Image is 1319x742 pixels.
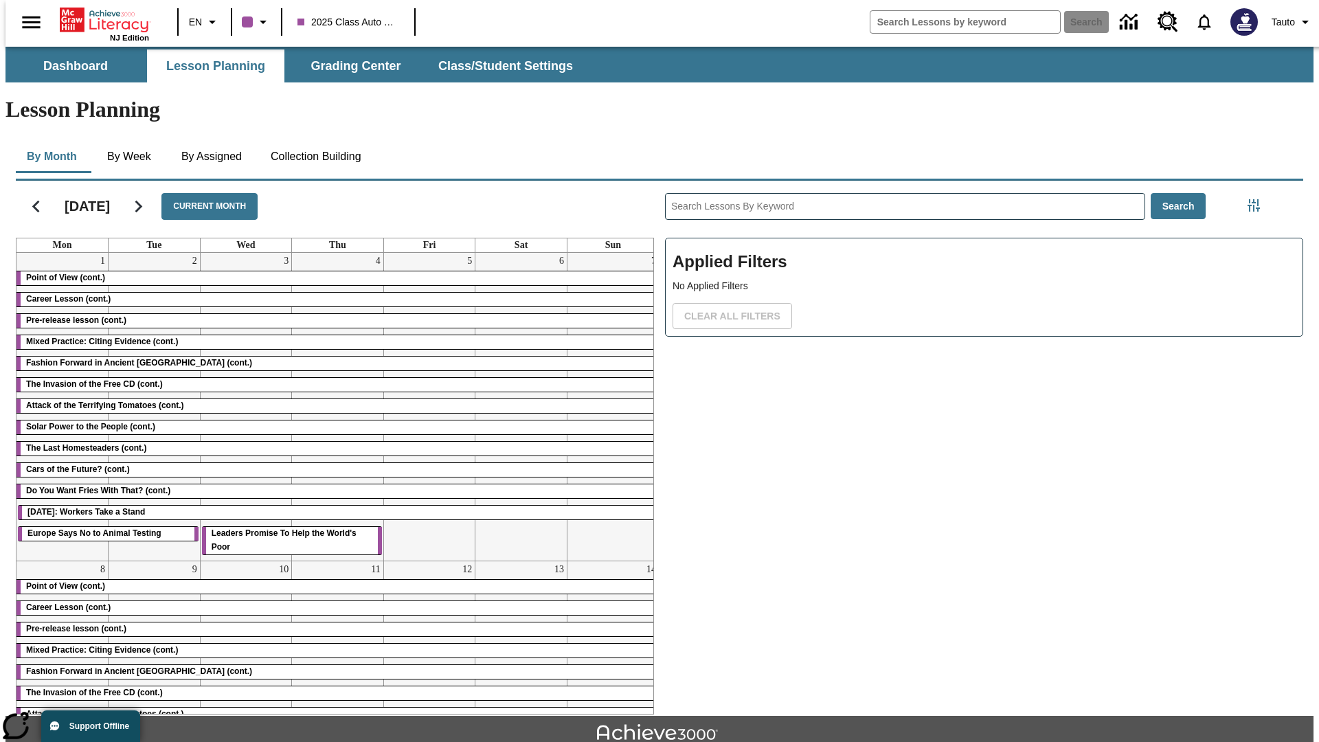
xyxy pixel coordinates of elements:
div: Attack of the Terrifying Tomatoes (cont.) [16,708,659,721]
span: Pre-release lesson (cont.) [26,315,126,325]
span: Attack of the Terrifying Tomatoes (cont.) [26,709,184,719]
a: Home [60,6,149,34]
button: Support Offline [41,710,140,742]
span: Fashion Forward in Ancient Rome (cont.) [26,358,252,368]
div: Career Lesson (cont.) [16,293,659,306]
a: Tuesday [144,238,164,252]
a: September 4, 2025 [373,253,383,269]
a: September 2, 2025 [190,253,200,269]
a: September 13, 2025 [552,561,567,578]
button: Search [1151,193,1206,220]
button: Previous [19,189,54,224]
button: Class color is purple. Change class color [236,10,277,34]
input: Search Lessons By Keyword [666,194,1145,219]
span: Career Lesson (cont.) [26,294,111,304]
button: Select a new avatar [1222,4,1266,40]
a: Monday [50,238,75,252]
div: Point of View (cont.) [16,271,659,285]
td: September 6, 2025 [475,253,567,561]
span: Pre-release lesson (cont.) [26,624,126,633]
span: Class/Student Settings [438,58,573,74]
span: 2025 Class Auto Grade 13 [297,15,399,30]
div: Europe Says No to Animal Testing [18,527,199,541]
a: September 10, 2025 [276,561,291,578]
div: SubNavbar [5,47,1314,82]
div: Applied Filters [665,238,1303,337]
button: By Month [16,140,88,173]
div: Fashion Forward in Ancient Rome (cont.) [16,357,659,370]
a: Sunday [602,238,624,252]
button: Profile/Settings [1266,10,1319,34]
div: Career Lesson (cont.) [16,601,659,615]
span: Fashion Forward in Ancient Rome (cont.) [26,666,252,676]
a: September 3, 2025 [281,253,291,269]
div: Do You Want Fries With That? (cont.) [16,484,659,498]
div: The Invasion of the Free CD (cont.) [16,686,659,700]
h2: Applied Filters [673,245,1296,279]
input: search field [870,11,1060,33]
span: NJ Edition [110,34,149,42]
div: The Invasion of the Free CD (cont.) [16,378,659,392]
span: Labor Day: Workers Take a Stand [27,507,145,517]
span: Europe Says No to Animal Testing [27,528,161,538]
h1: Lesson Planning [5,97,1314,122]
a: September 6, 2025 [556,253,567,269]
div: Calendar [5,175,654,715]
a: Resource Center, Will open in new tab [1149,3,1186,41]
div: Pre-release lesson (cont.) [16,622,659,636]
span: Dashboard [43,58,108,74]
a: Data Center [1112,3,1149,41]
td: September 7, 2025 [567,253,659,561]
span: The Invasion of the Free CD (cont.) [26,379,163,389]
div: Point of View (cont.) [16,580,659,594]
a: September 9, 2025 [190,561,200,578]
button: Next [121,189,156,224]
p: No Applied Filters [673,279,1296,293]
span: Solar Power to the People (cont.) [26,422,155,431]
a: September 5, 2025 [464,253,475,269]
span: The Invasion of the Free CD (cont.) [26,688,163,697]
button: Current Month [161,193,258,220]
div: Mixed Practice: Citing Evidence (cont.) [16,644,659,657]
a: Friday [420,238,439,252]
span: Mixed Practice: Citing Evidence (cont.) [26,337,178,346]
td: September 5, 2025 [383,253,475,561]
a: September 7, 2025 [649,253,659,269]
button: Open side menu [11,2,52,43]
button: Filters Side menu [1240,192,1267,219]
a: September 1, 2025 [98,253,108,269]
div: Leaders Promise To Help the World's Poor [202,527,382,554]
div: Home [60,5,149,42]
button: By Assigned [170,140,253,173]
span: Leaders Promise To Help the World's Poor [212,528,357,552]
a: September 14, 2025 [644,561,659,578]
a: September 8, 2025 [98,561,108,578]
a: September 11, 2025 [368,561,383,578]
button: Lesson Planning [147,49,284,82]
div: The Last Homesteaders (cont.) [16,442,659,456]
a: Wednesday [234,238,258,252]
button: Dashboard [7,49,144,82]
td: September 3, 2025 [200,253,292,561]
button: Collection Building [260,140,372,173]
div: Solar Power to the People (cont.) [16,420,659,434]
a: September 12, 2025 [460,561,475,578]
span: Tauto [1272,15,1295,30]
div: Mixed Practice: Citing Evidence (cont.) [16,335,659,349]
span: The Last Homesteaders (cont.) [26,443,146,453]
div: SubNavbar [5,49,585,82]
span: EN [189,15,202,30]
h2: [DATE] [65,198,110,214]
span: Career Lesson (cont.) [26,603,111,612]
span: Grading Center [311,58,401,74]
span: Mixed Practice: Citing Evidence (cont.) [26,645,178,655]
div: Pre-release lesson (cont.) [16,314,659,328]
div: Attack of the Terrifying Tomatoes (cont.) [16,399,659,413]
span: Do You Want Fries With That? (cont.) [26,486,170,495]
td: September 1, 2025 [16,253,109,561]
td: September 2, 2025 [109,253,201,561]
div: Search [654,175,1303,715]
a: Notifications [1186,4,1222,40]
img: Avatar [1230,8,1258,36]
span: Point of View (cont.) [26,581,105,591]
